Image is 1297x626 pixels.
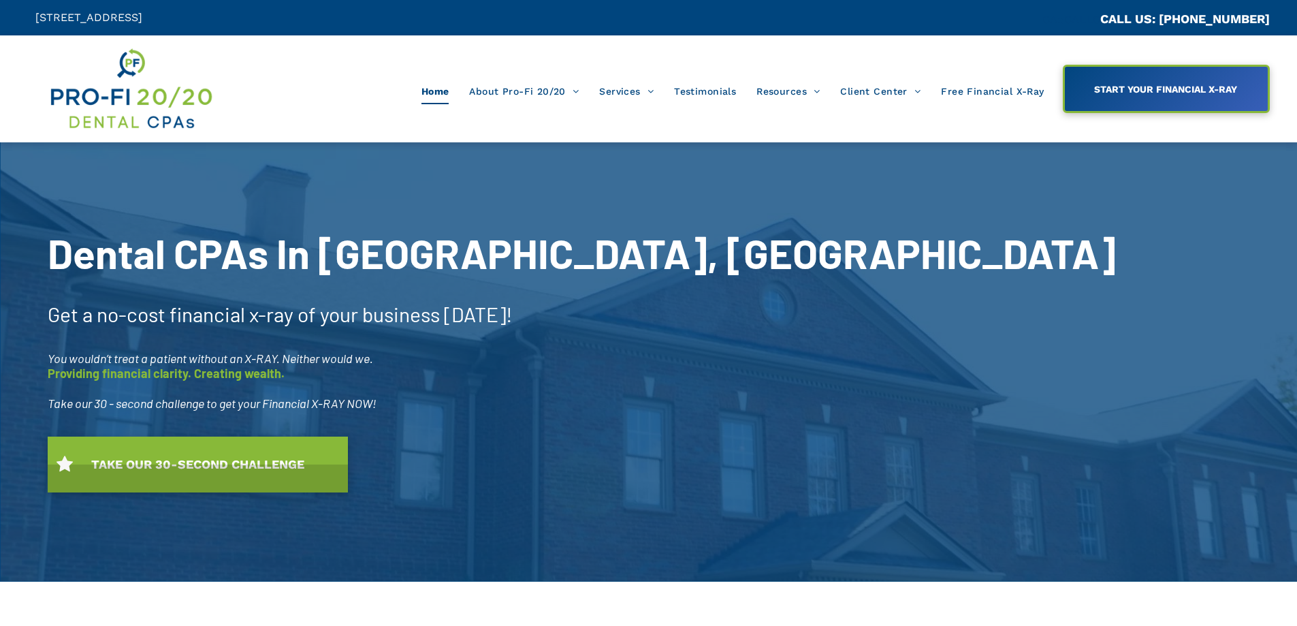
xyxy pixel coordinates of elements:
[1063,65,1270,113] a: START YOUR FINANCIAL X-RAY
[48,46,213,132] img: Get Dental CPA Consulting, Bookkeeping, & Bank Loans
[48,437,348,492] a: TAKE OUR 30-SECOND CHALLENGE
[459,78,589,104] a: About Pro-Fi 20/20
[48,302,93,326] span: Get a
[48,351,373,366] span: You wouldn’t treat a patient without an X-RAY. Neither would we.
[48,396,377,411] span: Take our 30 - second challenge to get your Financial X-RAY NOW!
[411,78,460,104] a: Home
[1042,13,1100,26] span: CA::CALLC
[1100,12,1270,26] a: CALL US: [PHONE_NUMBER]
[97,302,293,326] span: no-cost financial x-ray
[48,228,1116,277] span: Dental CPAs In [GEOGRAPHIC_DATA], [GEOGRAPHIC_DATA]
[1089,77,1242,101] span: START YOUR FINANCIAL X-RAY
[589,78,664,104] a: Services
[298,302,513,326] span: of your business [DATE]!
[931,78,1054,104] a: Free Financial X-Ray
[746,78,830,104] a: Resources
[35,11,142,24] span: [STREET_ADDRESS]
[664,78,746,104] a: Testimonials
[48,366,285,381] span: Providing financial clarity. Creating wealth.
[86,450,309,478] span: TAKE OUR 30-SECOND CHALLENGE
[830,78,931,104] a: Client Center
